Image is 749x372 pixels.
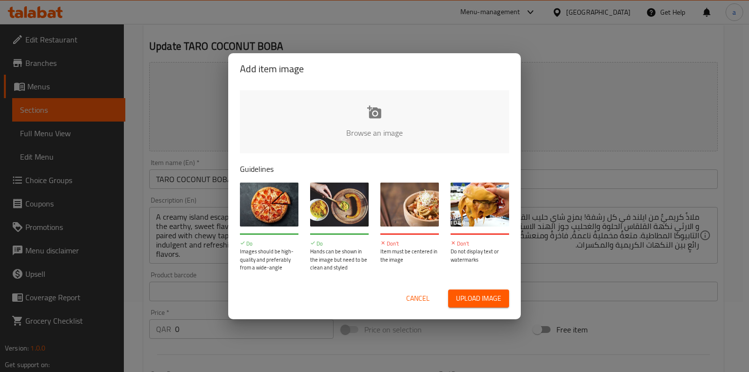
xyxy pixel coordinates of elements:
[240,240,298,248] p: Do
[380,183,439,227] img: guide-img-3@3x.jpg
[380,240,439,248] p: Don't
[402,289,434,308] button: Cancel
[310,240,369,248] p: Do
[240,61,509,77] h2: Add item image
[456,292,501,305] span: Upload image
[240,163,509,175] p: Guidelines
[448,289,509,308] button: Upload image
[451,183,509,227] img: guide-img-4@3x.jpg
[380,248,439,264] p: Item must be centered in the image
[240,183,298,227] img: guide-img-1@3x.jpg
[406,292,430,305] span: Cancel
[240,248,298,272] p: Images should be high-quality and preferably from a wide-angle
[451,248,509,264] p: Do not display text or watermarks
[451,240,509,248] p: Don't
[310,183,369,227] img: guide-img-2@3x.jpg
[310,248,369,272] p: Hands can be shown in the image but need to be clean and styled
